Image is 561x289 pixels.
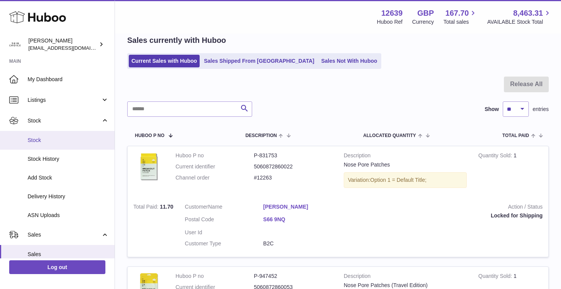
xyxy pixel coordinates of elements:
[160,204,173,210] span: 11.70
[28,155,109,163] span: Stock History
[201,55,317,67] a: Sales Shipped From [GEOGRAPHIC_DATA]
[318,55,380,67] a: Sales Not With Huboo
[28,96,101,104] span: Listings
[417,8,434,18] strong: GBP
[28,193,109,200] span: Delivery History
[254,163,333,170] dd: 5060872860022
[28,117,101,124] span: Stock
[176,152,254,159] dt: Huboo P no
[185,204,208,210] span: Customer
[133,204,160,212] strong: Total Paid
[185,216,263,225] dt: Postal Code
[472,146,548,198] td: 1
[185,229,263,236] dt: User Id
[344,152,467,161] strong: Description
[127,35,226,46] h2: Sales currently with Huboo
[254,273,333,280] dd: P-947452
[28,37,97,52] div: [PERSON_NAME]
[135,133,164,138] span: Huboo P no
[263,203,342,211] a: [PERSON_NAME]
[344,161,467,168] div: Nose Pore Patches
[263,240,342,247] dd: B2C
[28,251,109,258] span: Sales
[478,273,513,281] strong: Quantity Sold
[443,18,477,26] span: Total sales
[363,133,416,138] span: ALLOCATED Quantity
[254,152,333,159] dd: P-831753
[412,18,434,26] div: Currency
[9,39,21,50] img: admin@skinchoice.com
[133,152,164,183] img: 126391698654631.jpg
[353,203,543,212] strong: Action / Status
[263,216,342,223] a: S66 9NQ
[513,8,543,18] span: 8,463.31
[381,8,403,18] strong: 12639
[487,18,552,26] span: AVAILABLE Stock Total
[176,163,254,170] dt: Current identifier
[344,282,467,289] div: Nose Pore Patches (Travel Edition)
[129,55,200,67] a: Current Sales with Huboo
[443,8,477,26] a: 167.70 Total sales
[28,231,101,238] span: Sales
[487,8,552,26] a: 8,463.31 AVAILABLE Stock Total
[533,106,549,113] span: entries
[370,177,426,183] span: Option 1 = Default Title;
[28,137,109,144] span: Stock
[254,174,333,181] dd: #12263
[176,174,254,181] dt: Channel order
[353,212,543,219] div: Locked for Shipping
[9,260,105,274] a: Log out
[502,133,529,138] span: Total paid
[478,152,513,160] strong: Quantity Sold
[28,212,109,219] span: ASN Uploads
[445,8,469,18] span: 167.70
[245,133,277,138] span: Description
[344,273,467,282] strong: Description
[28,76,109,83] span: My Dashboard
[185,203,263,212] dt: Name
[176,273,254,280] dt: Huboo P no
[485,106,499,113] label: Show
[185,240,263,247] dt: Customer Type
[344,172,467,188] div: Variation:
[28,174,109,181] span: Add Stock
[28,45,113,51] span: [EMAIL_ADDRESS][DOMAIN_NAME]
[377,18,403,26] div: Huboo Ref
